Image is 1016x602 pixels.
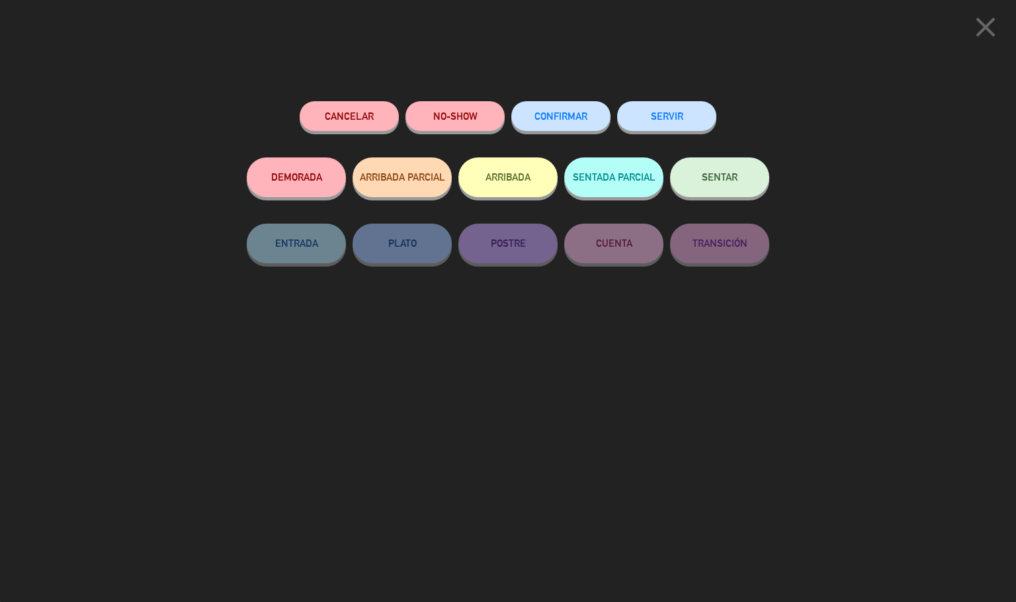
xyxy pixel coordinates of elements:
button: NO-SHOW [405,101,505,131]
button: POSTRE [458,224,558,263]
button: close [965,10,1006,49]
button: TRANSICIÓN [670,224,769,263]
button: PLATO [353,224,452,263]
i: close [969,11,1002,44]
button: CONFIRMAR [511,101,611,131]
span: CONFIRMAR [534,110,587,122]
button: ARRIBADA PARCIAL [353,157,452,197]
button: ENTRADA [247,224,346,263]
span: ARRIBADA PARCIAL [360,171,445,183]
button: DEMORADA [247,157,346,197]
span: SENTAR [702,171,738,183]
button: ARRIBADA [458,157,558,197]
button: SENTADA PARCIAL [564,157,663,197]
button: SERVIR [617,101,716,131]
button: CUENTA [564,224,663,263]
button: Cancelar [300,101,399,131]
button: SENTAR [670,157,769,197]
